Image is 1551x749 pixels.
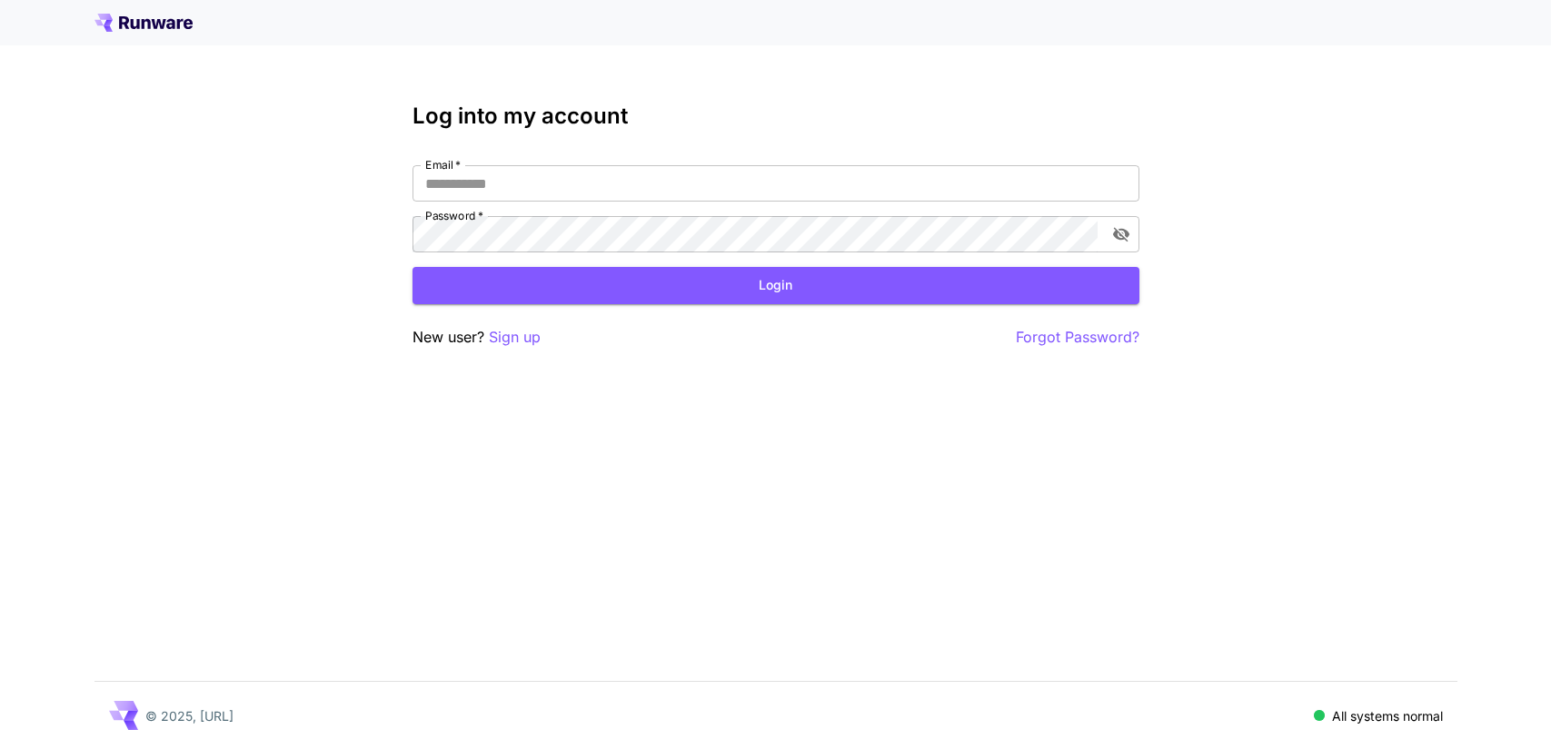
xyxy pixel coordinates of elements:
[1105,218,1138,251] button: toggle password visibility
[1016,326,1139,349] button: Forgot Password?
[425,208,483,223] label: Password
[1332,706,1443,725] p: All systems normal
[413,267,1139,304] button: Login
[413,103,1139,129] h3: Log into my account
[145,706,234,725] p: © 2025, [URL]
[489,326,541,349] button: Sign up
[413,326,541,349] p: New user?
[425,157,461,172] label: Email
